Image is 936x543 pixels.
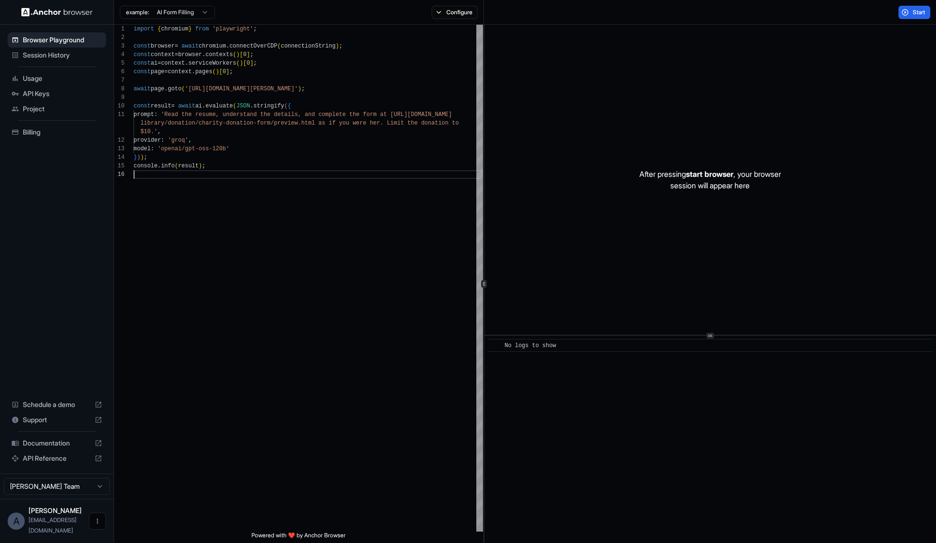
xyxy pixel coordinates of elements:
span: . [192,68,195,75]
span: from [195,26,209,32]
span: ) [336,43,339,49]
span: connectionString [281,43,336,49]
span: 'openai/gpt-oss-120b' [157,145,229,152]
span: $10.' [140,128,157,135]
span: = [174,51,178,58]
span: '[URL][DOMAIN_NAME][PERSON_NAME]' [185,86,298,92]
span: serviceWorkers [188,60,236,67]
span: ; [144,154,147,161]
div: Schedule a demo [8,397,106,412]
span: ( [284,103,288,109]
div: Billing [8,125,106,140]
span: } [188,26,192,32]
span: ; [250,51,253,58]
span: ; [253,26,257,32]
span: Session History [23,50,102,60]
span: . [250,103,253,109]
div: Usage [8,71,106,86]
span: Usage [23,74,102,83]
span: : [154,111,157,118]
span: Documentation [23,438,91,448]
span: stringify [253,103,284,109]
span: ] [226,68,229,75]
span: . [157,163,161,169]
div: API Reference [8,451,106,466]
span: Abhishek Gahlot [29,506,82,514]
span: page [151,86,164,92]
span: ai [195,103,202,109]
span: const [134,51,151,58]
span: const [134,103,151,109]
span: = [164,68,168,75]
span: chromium [161,26,189,32]
span: ] [250,60,253,67]
span: 'playwright' [212,26,253,32]
span: ; [339,43,342,49]
span: ) [240,60,243,67]
div: 8 [114,85,125,93]
span: info [161,163,175,169]
span: 'Read the resume, understand the details, and comp [161,111,332,118]
span: ) [216,68,219,75]
span: await [178,103,195,109]
span: Powered with ❤️ by Anchor Browser [251,532,346,543]
span: ) [199,163,202,169]
span: contexts [205,51,233,58]
span: ; [202,163,205,169]
div: 11 [114,110,125,119]
span: . [226,43,229,49]
span: ; [253,60,257,67]
div: Browser Playground [8,32,106,48]
div: 15 [114,162,125,170]
span: const [134,43,151,49]
div: Documentation [8,436,106,451]
span: . [185,60,188,67]
span: await [134,86,151,92]
span: ( [278,43,281,49]
span: prompt [134,111,154,118]
div: 4 [114,50,125,59]
span: const [134,60,151,67]
span: Start [913,9,926,16]
button: Start [898,6,930,19]
span: l as if you were her. Limit the donation to [311,120,459,126]
span: Project [23,104,102,114]
span: ai [151,60,157,67]
div: 12 [114,136,125,145]
div: Project [8,101,106,116]
span: 0 [243,51,246,58]
div: 13 [114,145,125,153]
span: provider [134,137,161,144]
span: : [151,145,154,152]
div: API Keys [8,86,106,101]
span: ) [236,51,240,58]
div: Session History [8,48,106,63]
span: [ [219,68,222,75]
span: context [151,51,174,58]
span: No logs to show [505,342,556,349]
div: 3 [114,42,125,50]
span: 'groq' [168,137,188,144]
div: 9 [114,93,125,102]
span: 0 [222,68,226,75]
img: Anchor Logo [21,8,93,17]
span: evaluate [205,103,233,109]
p: After pressing , your browser session will appear here [639,168,781,191]
span: ( [236,60,240,67]
span: console [134,163,157,169]
span: . [202,51,205,58]
span: , [157,128,161,135]
div: Support [8,412,106,427]
span: = [174,43,178,49]
span: ( [182,86,185,92]
span: start browser [686,169,733,179]
span: const [134,68,151,75]
div: 10 [114,102,125,110]
span: ] [247,51,250,58]
div: A [8,513,25,530]
span: ( [174,163,178,169]
span: context [168,68,192,75]
span: { [157,26,161,32]
div: 2 [114,33,125,42]
span: JSON [236,103,250,109]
